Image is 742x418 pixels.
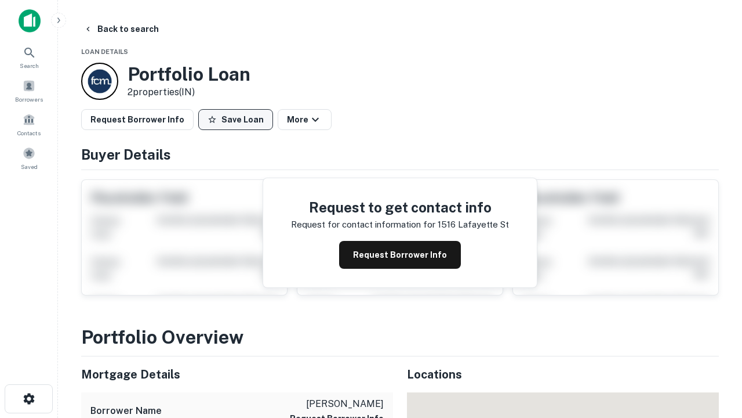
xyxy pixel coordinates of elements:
span: Loan Details [81,48,128,55]
h3: Portfolio Overview [81,323,719,351]
p: Request for contact information for [291,218,435,232]
a: Borrowers [3,75,54,106]
p: [PERSON_NAME] [290,397,384,411]
button: More [278,109,332,130]
h3: Portfolio Loan [128,63,250,85]
button: Back to search [79,19,163,39]
img: capitalize-icon.png [19,9,41,33]
h6: Borrower Name [90,404,162,418]
h4: Request to get contact info [291,197,509,218]
span: Borrowers [15,95,43,104]
iframe: Chat Widget [684,288,742,344]
button: Request Borrower Info [81,109,194,130]
button: Request Borrower Info [339,241,461,269]
span: Saved [21,162,38,171]
p: 2 properties (IN) [128,85,250,99]
h4: Buyer Details [81,144,719,165]
span: Contacts [17,128,41,138]
h5: Locations [407,366,719,383]
a: Contacts [3,109,54,140]
p: 1516 lafayette st [438,218,509,232]
h5: Mortgage Details [81,366,393,383]
a: Saved [3,142,54,174]
span: Search [20,61,39,70]
button: Save Loan [198,109,273,130]
a: Search [3,41,54,73]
